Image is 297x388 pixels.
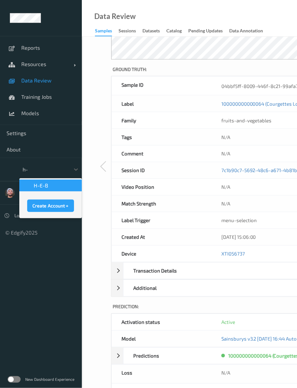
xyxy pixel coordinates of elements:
div: Transaction Details [123,263,219,279]
a: Catalog [166,26,188,36]
a: Datasets [142,26,166,36]
div: Data Review [94,13,136,20]
div: Model [112,331,212,347]
div: Label [112,96,212,112]
div: Predictions [123,348,219,364]
div: Additional [123,280,219,296]
div: Family [112,112,212,129]
div: Pending Updates [188,27,223,36]
a: XTI056737 [221,251,245,257]
div: Label Trigger [112,212,212,229]
a: Pending Updates [188,26,229,36]
div: Device [112,246,212,262]
div: Loss [112,365,212,383]
div: Tags [112,129,212,145]
div: Created At [112,229,212,245]
div: Session ID [112,162,212,179]
div: Catalog [166,27,182,36]
div: Samples [95,27,112,36]
div: Comment [112,146,212,162]
div: Datasets [142,27,160,36]
a: Data Annotation [229,26,269,36]
div: Sessions [119,27,136,36]
div: Data Annotation [229,27,263,36]
div: Activation status [112,314,212,330]
a: Samples [95,26,119,36]
div: Sample ID [112,77,212,95]
div: Match Strength [112,196,212,212]
a: Sessions [119,26,142,36]
div: Video Position [112,179,212,195]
